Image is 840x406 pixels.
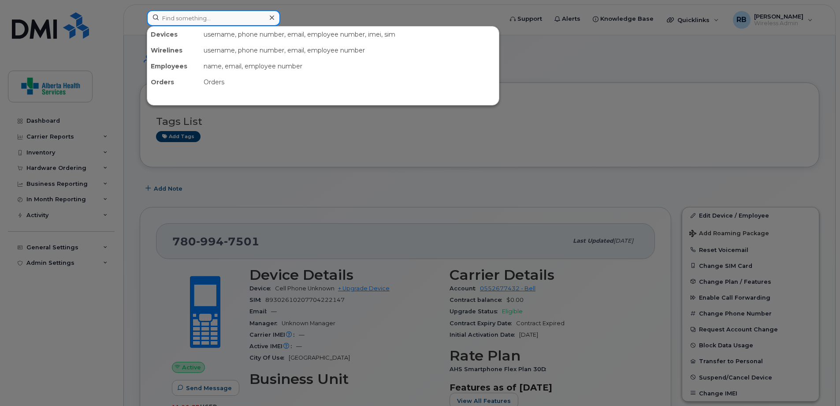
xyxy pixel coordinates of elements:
div: Devices [147,26,200,42]
div: Orders [147,74,200,90]
div: Orders [200,74,499,90]
div: username, phone number, email, employee number, imei, sim [200,26,499,42]
div: Wirelines [147,42,200,58]
div: Employees [147,58,200,74]
div: name, email, employee number [200,58,499,74]
div: username, phone number, email, employee number [200,42,499,58]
